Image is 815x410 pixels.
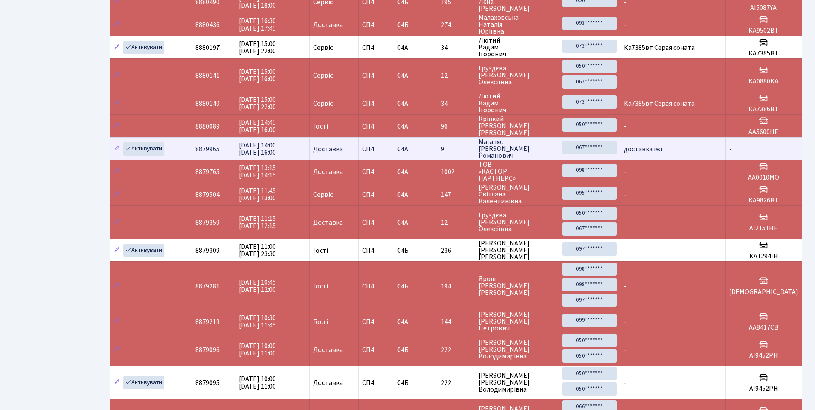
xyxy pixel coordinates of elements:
[397,246,409,255] span: 04Б
[624,281,626,291] span: -
[313,318,328,325] span: Гості
[624,167,626,177] span: -
[479,184,555,205] span: [PERSON_NAME] Світлана Валентинівна
[729,105,798,113] h5: КА7386ВТ
[123,41,164,54] a: Активувати
[397,345,409,355] span: 04Б
[729,174,798,182] h5: АА0010МО
[624,122,626,131] span: -
[239,186,276,203] span: [DATE] 11:45 [DATE] 13:00
[441,21,471,28] span: 274
[313,100,333,107] span: Сервіс
[313,146,343,153] span: Доставка
[313,247,328,254] span: Гості
[729,128,798,136] h5: АА5600НР
[239,163,276,180] span: [DATE] 13:15 [DATE] 14:15
[195,218,220,227] span: 8879359
[479,14,555,35] span: Малаховська Наталія Юріївна
[195,71,220,80] span: 8880141
[441,247,471,254] span: 236
[362,146,390,153] span: СП4
[624,345,626,355] span: -
[729,252,798,260] h5: КА1294ІН
[479,339,555,360] span: [PERSON_NAME] [PERSON_NAME] Володимирівна
[624,20,626,30] span: -
[479,65,555,86] span: Груздєва [PERSON_NAME] Олексіївна
[362,72,390,79] span: СП4
[729,77,798,86] h5: KA0880KA
[729,144,732,154] span: -
[397,99,408,108] span: 04А
[479,311,555,332] span: [PERSON_NAME] [PERSON_NAME] Петрович
[479,93,555,113] span: Лютий Вадим Ігорович
[397,43,408,52] span: 04А
[239,242,276,259] span: [DATE] 11:00 [DATE] 23:30
[195,144,220,154] span: 8879965
[195,345,220,355] span: 8879096
[239,95,276,112] span: [DATE] 15:00 [DATE] 22:00
[195,190,220,199] span: 8879504
[195,99,220,108] span: 8880140
[479,37,555,58] span: Лютий Вадим Ігорович
[313,379,343,386] span: Доставка
[123,376,164,389] a: Активувати
[729,224,798,233] h5: AI2151HE
[729,288,798,296] h5: [DEMOGRAPHIC_DATA]
[362,191,390,198] span: СП4
[441,346,471,353] span: 222
[362,318,390,325] span: СП4
[397,281,409,291] span: 04Б
[313,72,333,79] span: Сервіс
[362,346,390,353] span: СП4
[397,190,408,199] span: 04А
[624,246,626,255] span: -
[397,378,409,388] span: 04Б
[397,20,409,30] span: 04Б
[362,379,390,386] span: СП4
[397,317,408,327] span: 04А
[313,123,328,130] span: Гості
[479,372,555,393] span: [PERSON_NAME] [PERSON_NAME] Володимирівна
[313,346,343,353] span: Доставка
[239,341,276,358] span: [DATE] 10:00 [DATE] 11:00
[624,218,626,227] span: -
[362,21,390,28] span: СП4
[624,190,626,199] span: -
[362,247,390,254] span: СП4
[195,317,220,327] span: 8879219
[195,167,220,177] span: 8879765
[441,283,471,290] span: 194
[441,123,471,130] span: 96
[397,122,408,131] span: 04А
[729,4,798,12] h5: AI5087YA
[441,146,471,153] span: 9
[239,374,276,391] span: [DATE] 10:00 [DATE] 11:00
[441,44,471,51] span: 34
[729,324,798,332] h5: АА8417СВ
[239,39,276,56] span: [DATE] 15:00 [DATE] 22:00
[362,123,390,130] span: СП4
[239,141,276,157] span: [DATE] 14:00 [DATE] 16:00
[397,218,408,227] span: 04А
[239,214,276,231] span: [DATE] 11:15 [DATE] 12:15
[397,167,408,177] span: 04А
[624,71,626,80] span: -
[362,44,390,51] span: СП4
[479,240,555,260] span: [PERSON_NAME] [PERSON_NAME] [PERSON_NAME]
[195,378,220,388] span: 8879095
[729,352,798,360] h5: АІ9452РН
[479,116,555,136] span: Кріпкий [PERSON_NAME] [PERSON_NAME]
[397,71,408,80] span: 04А
[195,122,220,131] span: 8880089
[195,20,220,30] span: 8880436
[441,318,471,325] span: 144
[729,49,798,58] h5: КА7385ВТ
[624,144,662,154] span: доставка їжі
[479,212,555,233] span: Груздєва [PERSON_NAME] Олексіївна
[313,283,328,290] span: Гості
[441,219,471,226] span: 12
[362,219,390,226] span: СП4
[729,385,798,393] h5: АІ9452РН
[195,43,220,52] span: 8880197
[239,67,276,84] span: [DATE] 15:00 [DATE] 16:00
